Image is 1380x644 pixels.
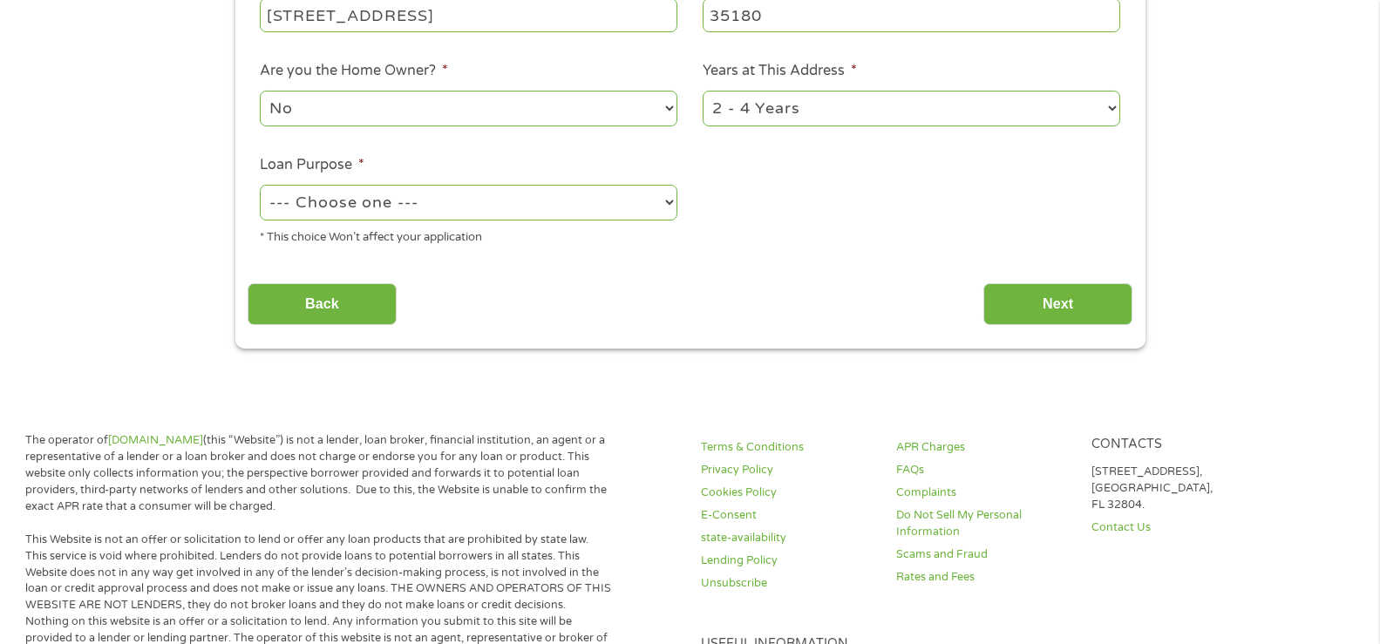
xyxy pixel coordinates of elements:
[896,439,1071,456] a: APR Charges
[1091,519,1266,536] a: Contact Us
[701,462,875,478] a: Privacy Policy
[896,462,1071,478] a: FAQs
[1091,437,1266,453] h4: Contacts
[896,546,1071,563] a: Scams and Fraud
[701,485,875,501] a: Cookies Policy
[25,432,612,514] p: The operator of (this “Website”) is not a lender, loan broker, financial institution, an agent or...
[896,569,1071,586] a: Rates and Fees
[1091,464,1266,513] p: [STREET_ADDRESS], [GEOGRAPHIC_DATA], FL 32804.
[260,156,364,174] label: Loan Purpose
[701,552,875,569] a: Lending Policy
[248,283,397,326] input: Back
[260,223,677,247] div: * This choice Won’t affect your application
[983,283,1132,326] input: Next
[896,507,1071,540] a: Do Not Sell My Personal Information
[896,485,1071,501] a: Complaints
[108,433,203,447] a: [DOMAIN_NAME]
[701,530,875,546] a: state-availability
[701,439,875,456] a: Terms & Conditions
[701,575,875,592] a: Unsubscribe
[260,62,448,80] label: Are you the Home Owner?
[701,507,875,524] a: E-Consent
[703,62,857,80] label: Years at This Address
